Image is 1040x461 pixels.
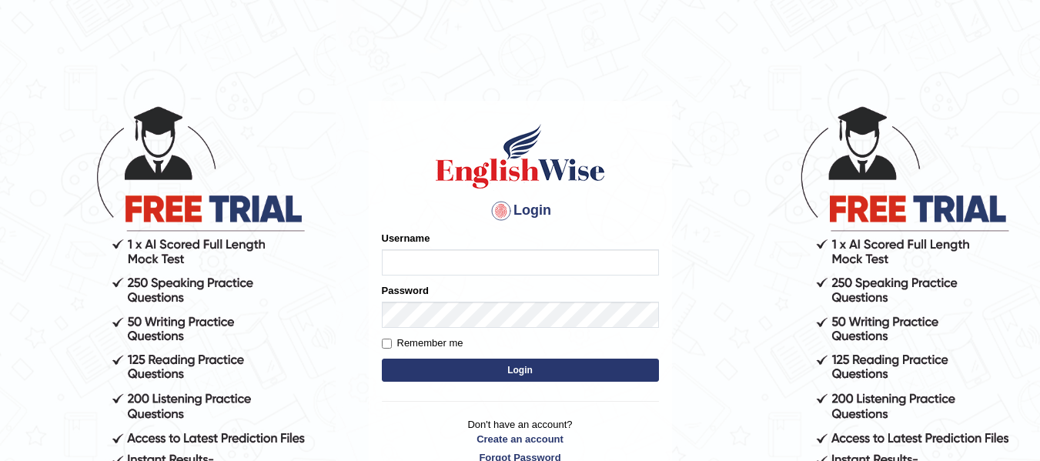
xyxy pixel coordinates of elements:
button: Login [382,359,659,382]
label: Username [382,231,430,246]
label: Remember me [382,336,463,351]
a: Create an account [382,432,659,446]
h4: Login [382,199,659,223]
input: Remember me [382,339,392,349]
img: Logo of English Wise sign in for intelligent practice with AI [433,122,608,191]
label: Password [382,283,429,298]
